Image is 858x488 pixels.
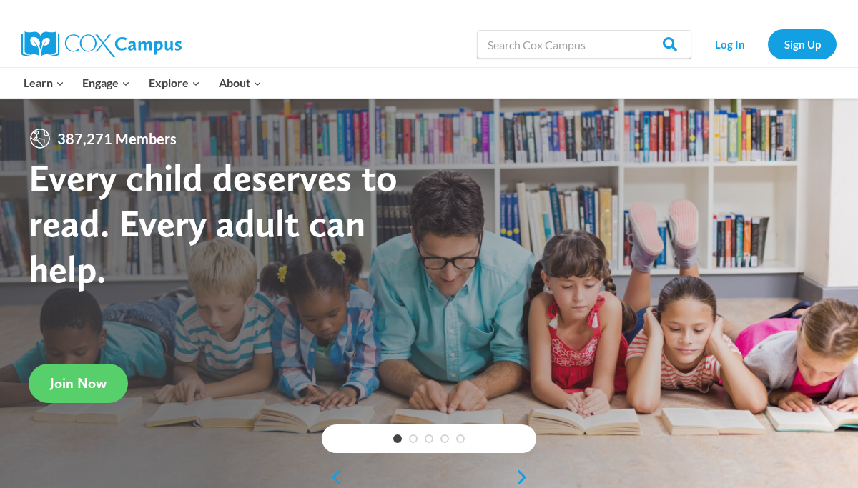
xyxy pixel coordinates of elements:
[149,74,200,92] span: Explore
[29,364,128,403] a: Join Now
[219,74,262,92] span: About
[425,434,433,443] a: 3
[393,434,402,443] a: 1
[29,154,398,291] strong: Every child deserves to read. Every adult can help.
[699,29,837,59] nav: Secondary Navigation
[51,127,182,150] span: 387,271 Members
[440,434,449,443] a: 4
[477,30,691,59] input: Search Cox Campus
[24,74,64,92] span: Learn
[768,29,837,59] a: Sign Up
[21,31,182,57] img: Cox Campus
[82,74,130,92] span: Engage
[14,68,270,98] nav: Primary Navigation
[699,29,761,59] a: Log In
[515,469,536,486] a: next
[409,434,418,443] a: 2
[50,374,107,392] span: Join Now
[456,434,465,443] a: 5
[322,469,343,486] a: previous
